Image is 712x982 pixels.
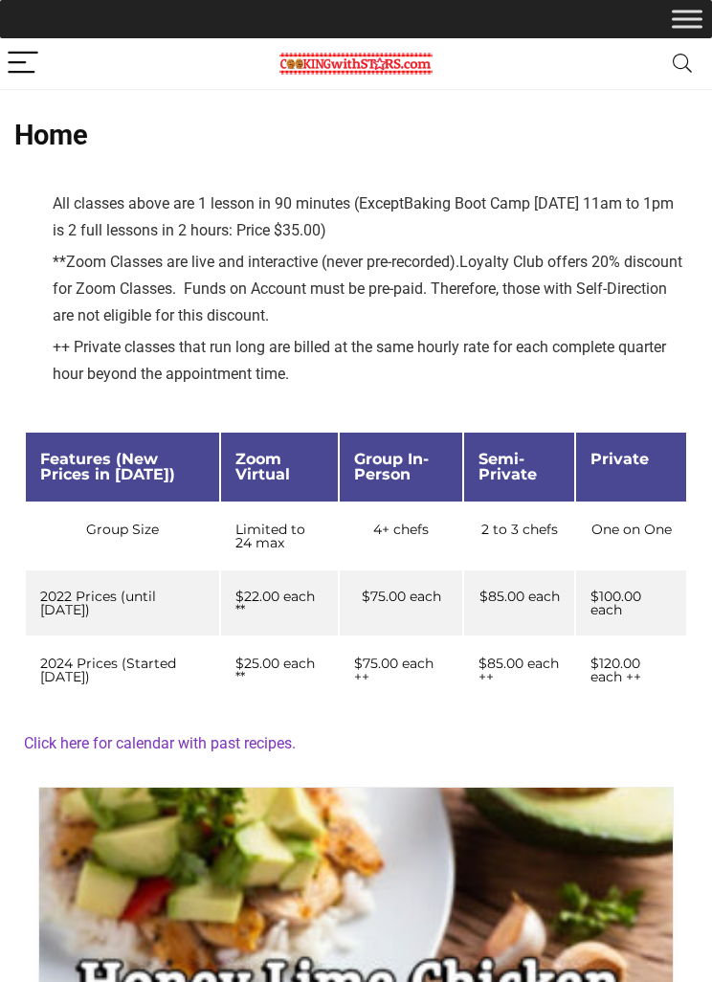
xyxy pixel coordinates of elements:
[354,450,429,483] span: Group In-Person
[478,590,560,603] div: $85.00 each
[478,450,537,483] span: Semi-Private
[53,334,688,388] li: ++ Private classes that run long are billed at the same hourly rate for each complete quarter hou...
[659,38,705,89] button: Search
[235,657,324,683] div: $25.00 each **
[478,523,560,536] div: 2 to 3 chefs
[24,734,296,752] a: Click here for calendar with past recipes.
[235,523,324,549] div: Limited to 24 max
[590,590,672,616] div: $100.00 each
[40,523,205,536] div: Group Size
[590,450,649,468] span: Private
[14,119,698,151] h1: Home
[66,253,459,271] span: Zoom Classes are live and interactive (never pre-recorded).
[354,523,448,536] div: 4+ chefs
[40,450,175,483] span: Features (New Prices in [DATE])
[53,249,688,329] li: ** Loyalty Club offers 20% discount for Zoom Classes. Funds on Account must be pre-paid. Therefor...
[478,657,560,683] div: $85.00 each ++
[590,523,672,536] div: One on One
[354,590,448,603] div: $75.00 each
[354,657,448,683] div: $75.00 each ++
[279,53,433,76] img: Chef Paula's Cooking With Stars
[235,590,324,616] div: $22.00 each **
[672,10,702,28] button: Toggle Menu
[53,190,688,244] li: All classes above are 1 lesson in 90 minutes (Except
[235,450,290,483] span: Zoom Virtual
[40,590,205,616] div: 2022 Prices (until [DATE])
[40,657,205,683] div: 2024 Prices (Started [DATE])
[590,657,672,683] div: $120.00 each ++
